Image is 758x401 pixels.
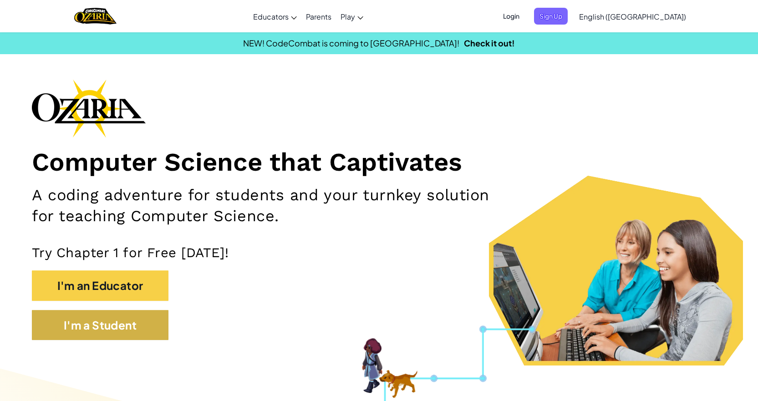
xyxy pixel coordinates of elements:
[253,12,289,21] span: Educators
[32,270,168,301] button: I'm an Educator
[498,8,525,25] button: Login
[249,4,301,29] a: Educators
[74,7,117,25] a: Ozaria by CodeCombat logo
[74,7,117,25] img: Home
[301,4,336,29] a: Parents
[579,12,686,21] span: English ([GEOGRAPHIC_DATA])
[32,310,168,340] button: I'm a Student
[336,4,368,29] a: Play
[341,12,355,21] span: Play
[575,4,691,29] a: English ([GEOGRAPHIC_DATA])
[464,38,515,48] a: Check it out!
[243,38,459,48] span: NEW! CodeCombat is coming to [GEOGRAPHIC_DATA]!
[32,184,497,227] h2: A coding adventure for students and your turnkey solution for teaching Computer Science.
[32,147,726,178] h1: Computer Science that Captivates
[32,79,146,137] img: Ozaria branding logo
[534,8,568,25] button: Sign Up
[32,244,726,261] p: Try Chapter 1 for Free [DATE]!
